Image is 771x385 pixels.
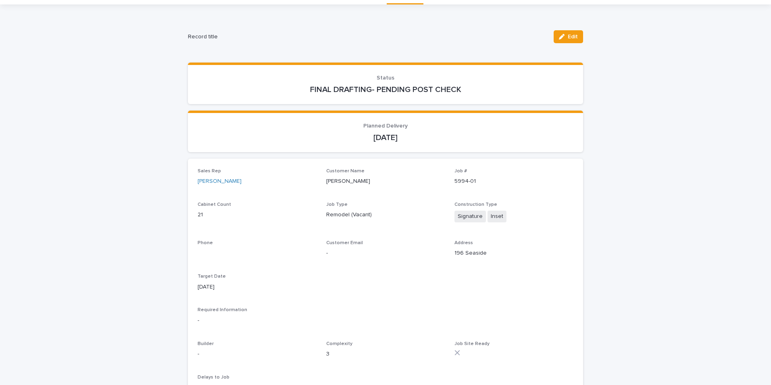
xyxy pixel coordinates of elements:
[454,241,473,245] span: Address
[488,211,506,222] span: Inset
[198,375,229,380] span: Delays to Job
[198,283,317,291] p: [DATE]
[198,316,573,325] p: -
[326,350,445,358] p: 3
[198,241,213,245] span: Phone
[326,211,445,219] p: Remodel (Vacant)
[377,75,394,81] span: Status
[326,169,365,174] span: Customer Name
[326,202,348,207] span: Job Type
[198,341,214,346] span: Builder
[188,33,547,40] h2: Record title
[454,202,497,207] span: Construction Type
[454,211,486,222] span: Signature
[554,30,583,43] button: Edit
[198,211,317,219] p: 21
[454,169,467,174] span: Job #
[326,341,352,346] span: Complexity
[198,202,231,207] span: Cabinet Count
[326,177,445,186] p: [PERSON_NAME]
[198,350,317,358] p: -
[454,341,490,346] span: Job Site Ready
[568,34,578,40] span: Edit
[198,177,242,186] a: [PERSON_NAME]
[363,123,408,129] span: Planned Delivery
[454,177,573,186] p: 5994-01
[198,133,573,142] p: [DATE]
[326,241,363,245] span: Customer Email
[198,169,221,174] span: Sales Rep
[198,308,247,312] span: Required Information
[454,249,573,257] p: 196 Seaside
[326,249,445,257] p: -
[198,85,573,94] p: FINAL DRAFTING- PENDING POST CHECK
[198,274,226,279] span: Target Date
